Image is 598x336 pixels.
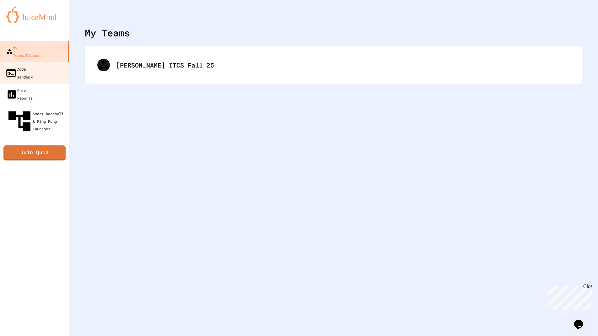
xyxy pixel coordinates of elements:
div: Chat with us now!Close [3,3,43,40]
div: Quiz Reports [6,87,33,102]
iframe: To enrich screen reader interactions, please activate Accessibility in Grammarly extension settings [572,311,592,330]
div: [PERSON_NAME] ITCS Fall 25 [116,60,570,70]
div: [PERSON_NAME] ITCS Fall 25 [91,52,576,78]
div: Code Sandbox [5,65,33,80]
div: Smart Doorbell & Ping Pong Launcher [6,108,67,134]
img: logo-orange.svg [6,6,63,23]
div: My Teams [85,26,130,40]
iframe: To enrich screen reader interactions, please activate Accessibility in Grammarly extension settings [546,284,592,310]
a: Join Quiz [3,145,66,160]
div: My Teams/Classes [6,44,41,59]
